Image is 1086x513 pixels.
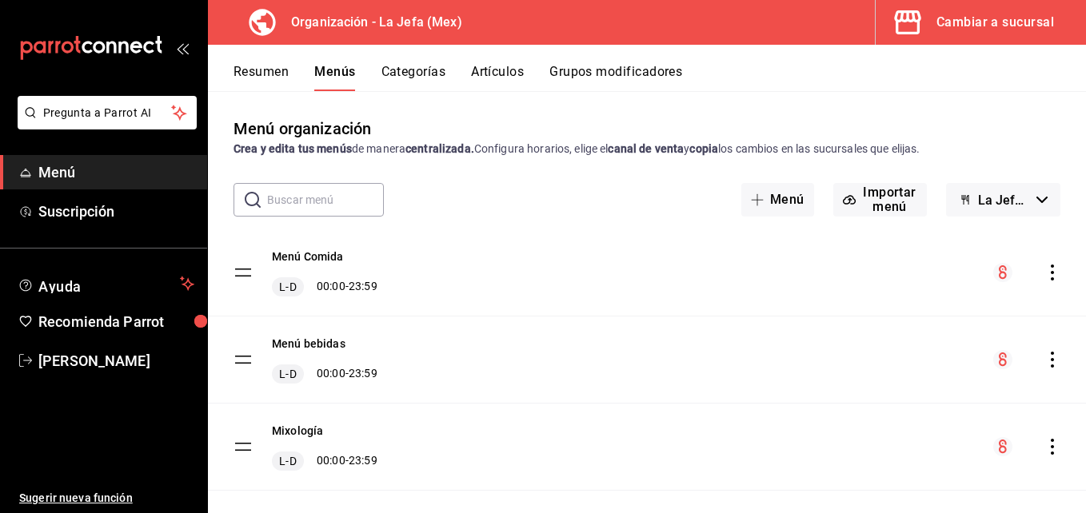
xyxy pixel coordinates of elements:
span: L-D [276,279,299,295]
strong: canal de venta [608,142,684,155]
button: actions [1044,439,1060,455]
span: Menú [38,161,194,183]
button: Menú Comida [272,249,344,264]
span: Sugerir nueva función [19,490,194,507]
span: La Jefa - Borrador [978,193,1030,208]
div: 00:00 - 23:59 [272,364,377,384]
strong: centralizada. [405,142,474,155]
table: menu-maker-table [208,229,1086,491]
button: drag [234,437,253,456]
div: 00:00 - 23:59 [272,277,377,296]
button: Pregunta a Parrot AI [18,96,197,129]
strong: Crea y edita tus menús [234,142,352,155]
button: Resumen [234,64,289,91]
button: open_drawer_menu [176,42,189,54]
div: 00:00 - 23:59 [272,451,377,471]
button: Categorías [381,64,446,91]
strong: copia [689,142,718,155]
div: Menú organización [234,117,371,141]
span: Pregunta a Parrot AI [43,105,172,121]
span: Suscripción [38,201,194,222]
button: Menús [314,64,355,91]
div: navigation tabs [234,64,1086,91]
span: Ayuda [38,274,174,293]
button: Mixología [272,423,323,439]
button: La Jefa - Borrador [946,183,1060,217]
div: Cambiar a sucursal [936,11,1054,34]
button: Grupos modificadores [549,64,682,91]
button: drag [234,350,253,369]
button: actions [1044,352,1060,368]
button: Artículos [471,64,524,91]
input: Buscar menú [267,184,384,216]
span: [PERSON_NAME] [38,350,194,372]
button: drag [234,263,253,282]
button: actions [1044,264,1060,280]
button: Importar menú [833,183,928,217]
button: Menú [741,183,814,217]
span: L-D [276,366,299,382]
h3: Organización - La Jefa (Mex) [278,13,462,32]
span: L-D [276,453,299,469]
span: Recomienda Parrot [38,311,194,332]
div: de manera Configura horarios, elige el y los cambios en las sucursales que elijas. [234,141,1060,157]
a: Pregunta a Parrot AI [11,116,197,133]
button: Menú bebidas [272,336,345,352]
